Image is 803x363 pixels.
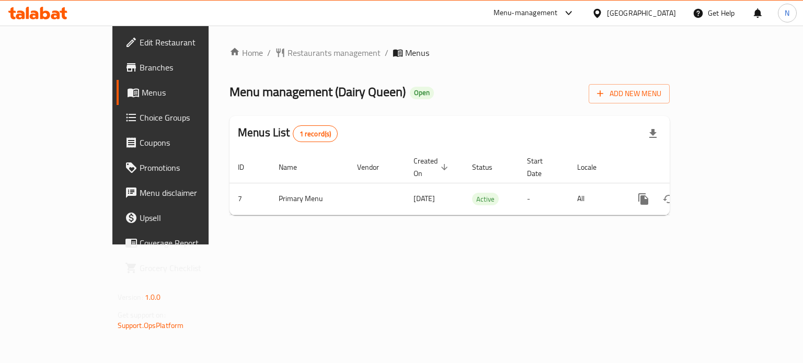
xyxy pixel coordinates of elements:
span: Name [279,161,311,173]
td: - [519,183,569,215]
span: 1 record(s) [293,129,338,139]
span: Grocery Checklist [140,262,238,274]
a: Coupons [117,130,247,155]
span: Open [410,88,434,97]
td: All [569,183,623,215]
span: Restaurants management [288,46,381,59]
span: Coverage Report [140,237,238,249]
span: ID [238,161,258,173]
a: Coverage Report [117,230,247,255]
a: Home [230,46,263,59]
span: Get support on: [118,308,166,322]
span: Start Date [527,155,556,180]
span: Edit Restaurant [140,36,238,49]
span: Coupons [140,136,238,149]
span: Status [472,161,506,173]
div: Export file [640,121,666,146]
span: N [785,7,789,19]
span: [DATE] [414,192,435,205]
span: 1.0.0 [145,290,161,304]
span: Menus [142,86,238,99]
a: Branches [117,55,247,80]
td: 7 [230,183,270,215]
span: Vendor [357,161,393,173]
div: Menu-management [494,7,558,19]
div: [GEOGRAPHIC_DATA] [607,7,676,19]
a: Grocery Checklist [117,255,247,280]
span: Choice Groups [140,111,238,124]
span: Created On [414,155,451,180]
span: Locale [577,161,610,173]
span: Active [472,193,499,205]
a: Choice Groups [117,105,247,130]
div: Total records count [293,125,338,142]
h2: Menus List [238,125,338,142]
a: Menus [117,80,247,105]
a: Menu disclaimer [117,180,247,205]
span: Menu management ( Dairy Queen ) [230,80,406,103]
li: / [267,46,271,59]
button: more [631,186,656,212]
span: Menus [405,46,429,59]
li: / [385,46,388,59]
table: enhanced table [230,151,740,215]
th: Actions [623,151,740,183]
a: Support.OpsPlatform [118,319,184,332]
a: Upsell [117,205,247,230]
span: Promotions [140,161,238,174]
td: Primary Menu [270,183,349,215]
button: Add New Menu [589,84,670,103]
nav: breadcrumb [230,46,670,59]
a: Restaurants management [275,46,381,59]
span: Upsell [140,212,238,224]
a: Promotions [117,155,247,180]
button: Change Status [656,186,681,212]
span: Add New Menu [597,87,661,100]
span: Branches [140,61,238,74]
span: Version: [118,290,143,304]
span: Menu disclaimer [140,186,238,199]
a: Edit Restaurant [117,30,247,55]
div: Open [410,87,434,99]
